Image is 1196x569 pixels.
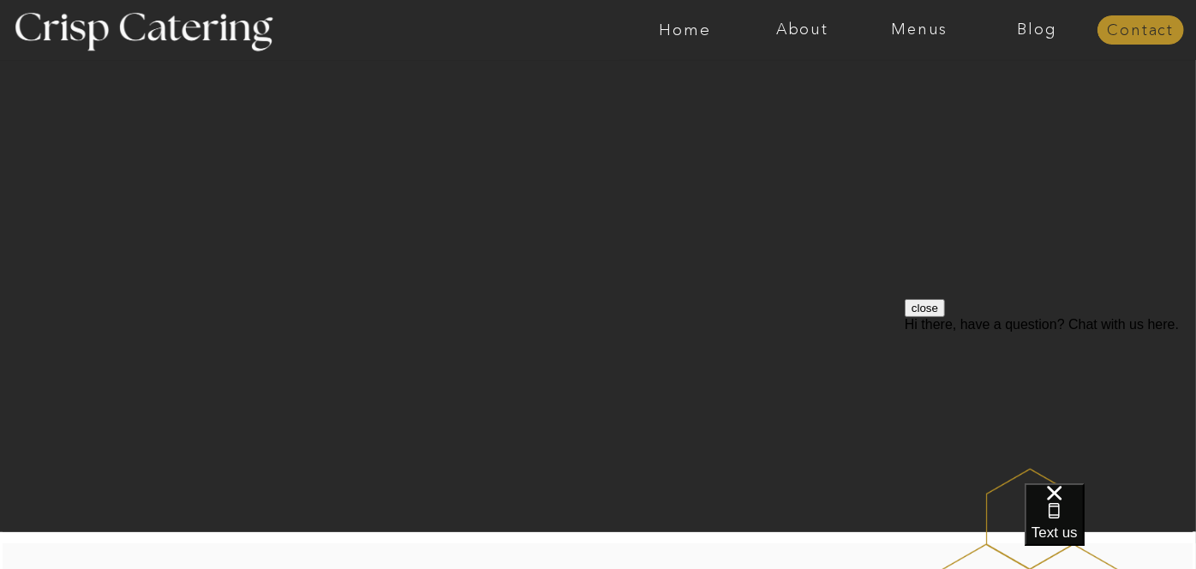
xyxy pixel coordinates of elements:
a: Menus [861,21,978,39]
iframe: podium webchat widget bubble [1025,483,1196,569]
a: Blog [978,21,1096,39]
a: Home [626,21,744,39]
a: Contact [1097,22,1184,39]
a: About [744,21,861,39]
iframe: podium webchat widget prompt [905,299,1196,505]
